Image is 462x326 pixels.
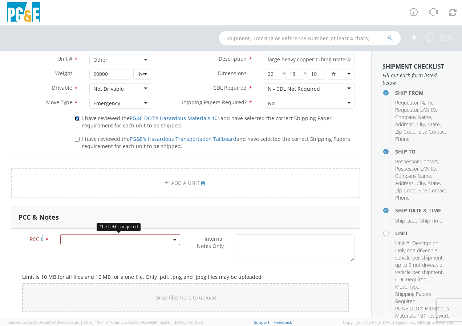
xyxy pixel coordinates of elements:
[395,240,410,247] li: ,
[395,172,432,180] li: ,
[395,276,426,283] span: CDL Required
[395,172,431,179] span: Company Name
[428,180,440,187] span: State
[428,121,441,128] li: ,
[254,319,269,325] a: Support
[11,168,360,197] a: ADD A UNIT
[395,128,416,135] span: Zip Code
[395,106,437,114] li: ,
[19,214,59,221] h3: PCC & Notes
[395,135,410,142] span: Phone
[274,319,292,325] a: Feedback
[97,223,141,231] div: The field is required
[285,69,304,80] input: Width
[111,319,203,325] span: Client: 2025.18.0-0e69584
[395,180,415,187] li: ,
[395,231,451,236] h4: Unit
[395,128,417,135] li: ,
[420,217,442,224] span: Ship Time
[93,85,124,93] div: Not Drivable
[343,319,453,325] span: Copyright © [DATE]-[DATE] Agistix Inc., All Rights Reserved
[417,121,425,128] span: City
[82,115,332,129] span: I have reviewed the and have selected the correct Shipping Paper requirement for each unit to be ...
[395,276,427,283] li: ,
[395,149,451,154] h4: Ship To
[395,158,439,165] li: ,
[268,85,320,93] div: N - CDL Not Required
[89,54,151,65] span: Other
[418,128,447,135] li: ,
[395,114,431,121] span: Company Name
[158,319,203,325] span: master, [DATE] 08:10:29
[93,56,147,63] span: Other
[395,283,421,290] li: ,
[418,128,446,135] span: Site Contact
[219,55,247,62] span: Description
[395,240,409,246] span: Unit #
[52,84,72,91] span: Drivable
[395,290,449,305] li: ,
[395,187,417,194] li: ,
[395,99,435,106] li: ,
[5,2,42,24] img: pge-logo-06675f144f4cfa6a6814.png
[395,180,414,187] span: Address
[395,194,410,201] span: Phone
[428,180,441,187] li: ,
[417,180,426,187] li: ,
[55,70,72,77] span: Weight
[219,31,401,45] input: Shipment, Tracking or Reference Number (at least 4 chars)
[282,69,285,80] span: X
[93,100,120,107] div: Emergency
[218,70,247,77] span: Dimensions
[382,62,444,70] strong: Shipment Checklist
[395,247,449,276] li: ,
[395,247,444,276] span: Only one driveable vehicle per shipment, up to 3 not driveable vehicle per shipment
[304,69,307,80] span: X
[213,84,247,91] span: CDL Required
[412,240,438,246] span: Description
[395,217,418,224] li: ,
[30,236,39,243] span: PCC
[395,305,449,319] span: PG&E DOT's Hazardous Materials 101 reviewed
[395,217,417,224] span: Ship Date
[418,187,447,194] li: ,
[395,106,436,113] span: Requestor LAN ID
[75,116,80,121] input: I have reviewed thePG&E DOT's Hazardous Materials 101and have selected the correct Shipping Paper...
[197,235,224,249] span: Internal Notes Only
[428,121,440,128] span: State
[395,158,438,165] span: Possessor Contact
[22,274,349,280] h5: Limit is 10 MB for all files and 10 MB for a one file. Only .pdf, .png and .jpeg files may be upl...
[181,99,247,106] span: Shipping Papers Required?
[395,165,436,172] span: Possessor LAN ID
[395,99,434,106] span: Requestor Name
[395,290,431,305] span: Shipping Papers Required
[264,69,282,80] input: Length
[395,165,437,172] li: ,
[130,115,220,122] a: PG&E DOT's Hazardous Materials 101
[155,294,216,301] span: Drop files here to upload
[57,55,72,62] span: Unit #
[382,72,451,86] span: Fill out each form listed below
[395,121,415,128] li: ,
[307,69,325,80] input: Height
[412,240,439,247] li: ,
[395,208,451,213] h4: Ship Date & Time
[395,114,432,121] li: ,
[417,180,425,187] span: City
[268,100,275,107] div: No
[395,90,451,95] h4: Ship From
[395,283,420,290] span: Move Type
[130,135,236,142] a: PG&E's Hazardous Transportation Tailboard
[82,135,350,150] span: I have reviewed the and have selected the correct Shipping Papers requirement for each unit to be...
[395,187,416,194] span: Zip Code
[9,319,110,325] span: Server: 2025.18.0-daa1fe12ee7
[75,137,80,142] input: I have reviewed thePG&E's Hazardous Transportation Tailboardand have selected the correct Shippin...
[66,319,110,325] span: master, [DATE] 10:04:51
[395,121,414,128] span: Address
[418,187,446,194] span: Site Contact
[46,99,72,106] span: Move Type
[417,121,426,128] li: ,
[395,305,449,319] li: ,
